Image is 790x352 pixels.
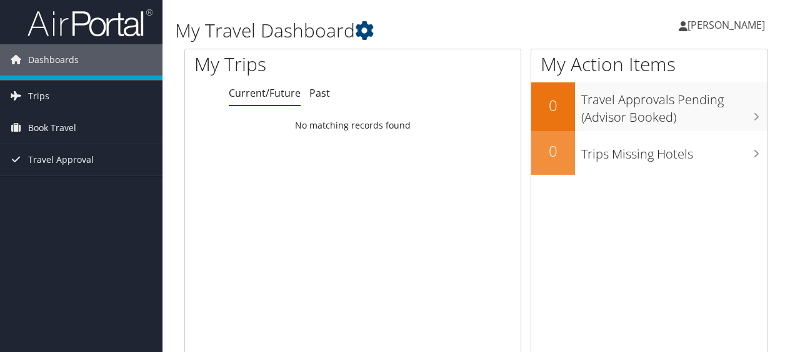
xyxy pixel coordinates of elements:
a: Current/Future [229,86,301,100]
td: No matching records found [185,114,521,137]
a: Past [309,86,330,100]
span: Dashboards [28,44,79,76]
span: Book Travel [28,112,76,144]
h1: My Trips [194,51,371,77]
span: Trips [28,81,49,112]
h3: Trips Missing Hotels [581,139,767,163]
span: Travel Approval [28,144,94,175]
h2: 0 [531,95,575,116]
h1: My Action Items [531,51,767,77]
h2: 0 [531,140,575,162]
a: 0Trips Missing Hotels [531,131,767,175]
h1: My Travel Dashboard [175,17,577,44]
h3: Travel Approvals Pending (Advisor Booked) [581,85,767,126]
img: airportal-logo.png [27,8,152,37]
span: [PERSON_NAME] [687,18,765,32]
a: 0Travel Approvals Pending (Advisor Booked) [531,82,767,130]
a: [PERSON_NAME] [679,6,777,44]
